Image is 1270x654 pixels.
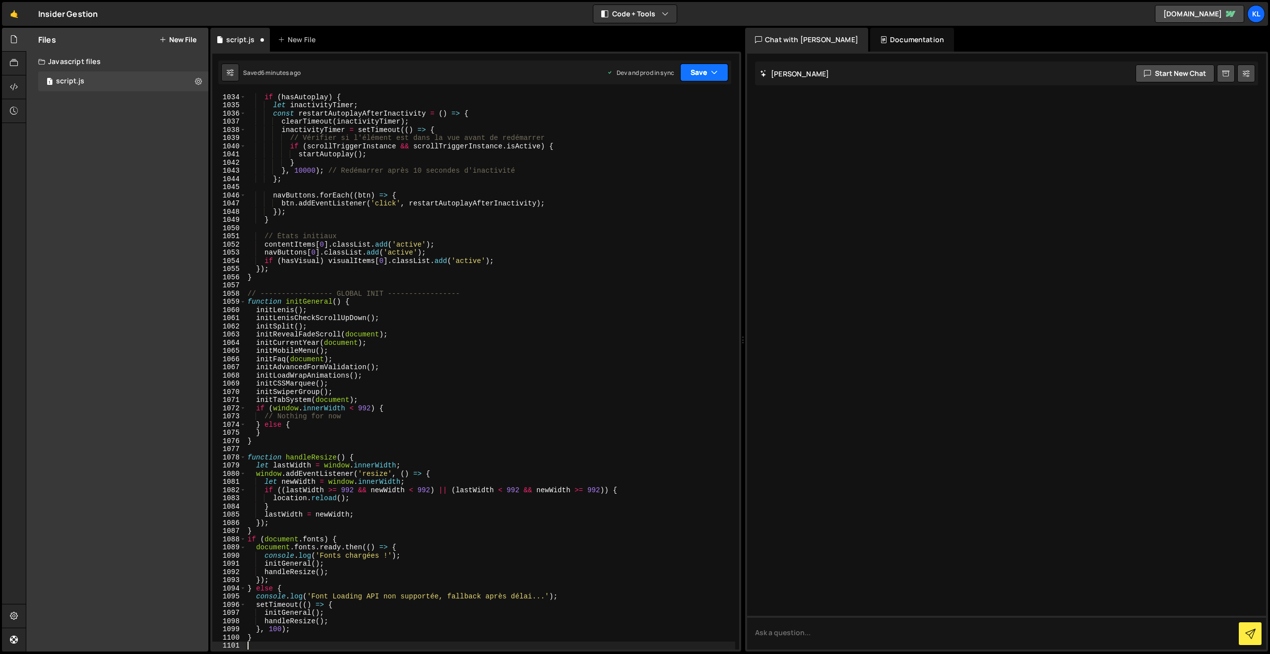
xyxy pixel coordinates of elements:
div: 1049 [212,216,246,224]
div: 1097 [212,609,246,617]
div: 1053 [212,249,246,257]
div: 1043 [212,167,246,175]
div: 1069 [212,380,246,388]
div: 1071 [212,396,246,404]
div: 1088 [212,535,246,544]
div: 1068 [212,372,246,380]
a: [DOMAIN_NAME] [1155,5,1244,23]
div: 1034 [212,93,246,102]
div: 1051 [212,232,246,241]
div: 1082 [212,486,246,495]
div: 6 minutes ago [261,68,301,77]
h2: Files [38,34,56,45]
div: 1076 [212,437,246,446]
div: 1083 [212,494,246,503]
div: 1055 [212,265,246,273]
div: 1041 [212,150,246,159]
button: Code + Tools [593,5,677,23]
div: script.js [226,35,254,45]
div: 1078 [212,454,246,462]
span: 1 [47,78,53,86]
div: 1084 [212,503,246,511]
div: 1081 [212,478,246,486]
div: 1094 [212,585,246,593]
div: 1089 [212,543,246,552]
div: 1056 [212,273,246,282]
div: 1047 [212,199,246,208]
a: 🤙 [2,2,26,26]
div: 1058 [212,290,246,298]
div: 1064 [212,339,246,347]
div: 1099 [212,625,246,634]
div: 1038 [212,126,246,134]
div: 1052 [212,241,246,249]
div: 1036 [212,110,246,118]
div: 1059 [212,298,246,306]
div: Chat with [PERSON_NAME] [745,28,868,52]
button: New File [159,36,196,44]
div: 1077 [212,445,246,454]
div: 1065 [212,347,246,355]
div: Dev and prod in sync [607,68,674,77]
div: 1040 [212,142,246,151]
div: 1050 [212,224,246,233]
div: 1063 [212,330,246,339]
div: 1046 [212,192,246,200]
div: 1042 [212,159,246,167]
div: 1096 [212,601,246,609]
div: 16456/44570.js [38,71,208,91]
div: 1091 [212,560,246,568]
h2: [PERSON_NAME] [760,69,829,78]
div: 1037 [212,118,246,126]
div: 1079 [212,461,246,470]
div: 1066 [212,355,246,364]
div: Saved [243,68,301,77]
div: 1062 [212,323,246,331]
div: 1092 [212,568,246,577]
div: 1035 [212,101,246,110]
div: 1045 [212,183,246,192]
button: Start new chat [1136,65,1214,82]
div: 1070 [212,388,246,396]
div: 1039 [212,134,246,142]
div: 1101 [212,642,246,650]
div: 1087 [212,527,246,535]
button: Save [680,64,728,81]
div: Javascript files [26,52,208,71]
div: 1090 [212,552,246,560]
div: 1075 [212,429,246,437]
div: 1080 [212,470,246,478]
div: 1095 [212,592,246,601]
div: 1098 [212,617,246,626]
div: 1093 [212,576,246,585]
div: 1085 [212,511,246,519]
div: 1073 [212,412,246,421]
div: 1048 [212,208,246,216]
a: Kl [1247,5,1265,23]
div: 1067 [212,363,246,372]
div: Documentation [870,28,954,52]
div: Insider Gestion [38,8,98,20]
div: 1100 [212,634,246,642]
div: script.js [56,77,84,86]
div: 1054 [212,257,246,265]
div: 1061 [212,314,246,323]
div: 1060 [212,306,246,315]
div: New File [278,35,319,45]
div: 1057 [212,281,246,290]
div: 1072 [212,404,246,413]
div: 1086 [212,519,246,527]
div: 1044 [212,175,246,184]
div: 1074 [212,421,246,429]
